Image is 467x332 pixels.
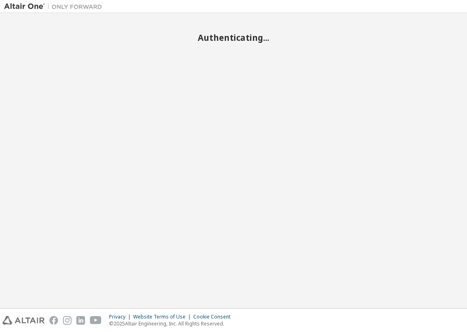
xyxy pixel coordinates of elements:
img: Altair One [4,2,106,11]
img: youtube.svg [90,316,102,325]
div: Website Terms of Use [133,314,193,320]
img: linkedin.svg [76,316,85,325]
img: instagram.svg [63,316,72,325]
img: facebook.svg [49,316,58,325]
h2: Authenticating... [4,32,463,43]
div: Cookie Consent [193,314,235,320]
img: altair_logo.svg [2,316,45,325]
p: © 2025 Altair Engineering, Inc. All Rights Reserved. [109,320,235,327]
div: Privacy [109,314,133,320]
